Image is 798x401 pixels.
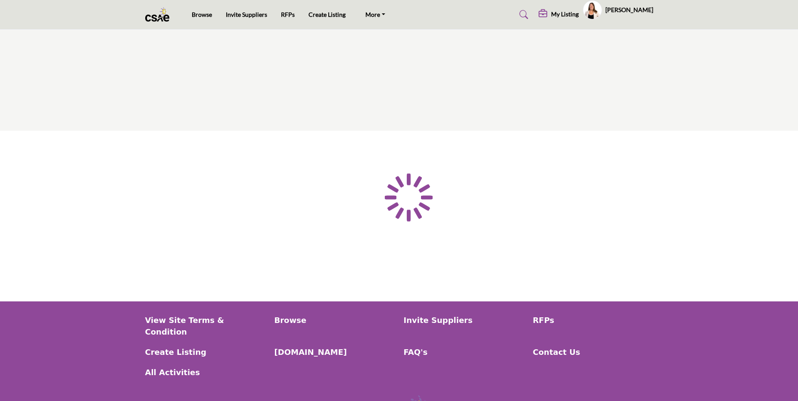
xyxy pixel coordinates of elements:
[533,346,653,358] a: Contact Us
[274,314,395,326] a: Browse
[274,346,395,358] a: [DOMAIN_NAME]
[404,314,524,326] a: Invite Suppliers
[533,314,653,326] a: RFPs
[145,346,265,358] a: Create Listing
[551,10,579,18] h5: My Listing
[192,11,212,18] a: Browse
[309,11,346,18] a: Create Listing
[145,7,174,22] img: Site Logo
[539,9,579,20] div: My Listing
[583,0,602,19] button: Show hide supplier dropdown
[605,6,653,14] h5: [PERSON_NAME]
[281,11,295,18] a: RFPs
[404,346,524,358] a: FAQ's
[145,314,265,338] a: View Site Terms & Condition
[226,11,267,18] a: Invite Suppliers
[511,8,534,22] a: Search
[145,367,265,378] a: All Activities
[359,9,391,21] a: More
